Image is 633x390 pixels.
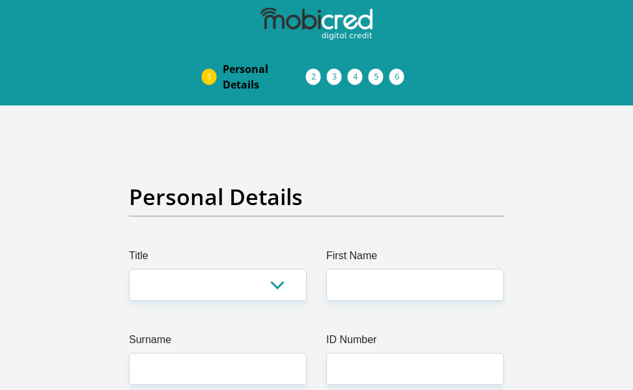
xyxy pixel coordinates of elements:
input: Surname [129,353,307,385]
img: mobicred logo [260,8,373,40]
label: Title [129,248,307,269]
label: Surname [129,332,307,353]
label: ID Number [326,332,504,353]
input: First Name [326,269,504,301]
h2: Personal Details [129,184,504,210]
input: ID Number [326,353,504,385]
span: Personal Details [223,61,306,92]
a: PersonalDetails [212,56,316,98]
label: First Name [326,248,504,269]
